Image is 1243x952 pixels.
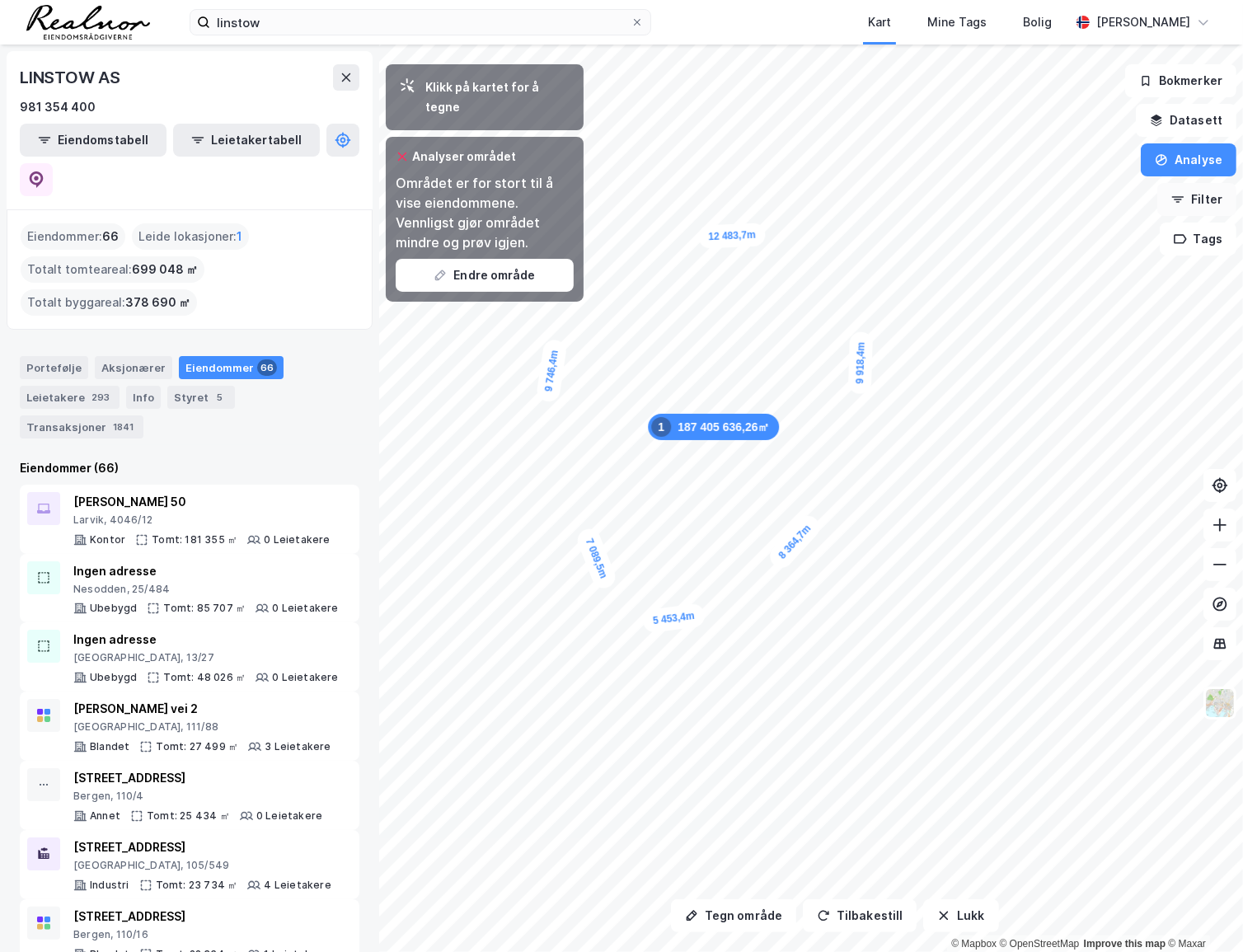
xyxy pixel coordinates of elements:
div: Industri [90,879,129,892]
div: Kontor [90,533,125,546]
button: Analyse [1141,143,1236,176]
div: Klikk på kartet for å tegne [425,77,570,117]
span: 699 048 ㎡ [132,260,198,279]
iframe: Chat Widget [1161,873,1243,952]
button: Tags [1160,223,1236,256]
div: Mine Tags [927,12,987,32]
div: Eiendommer (66) [20,458,359,478]
div: Map marker [642,603,706,633]
div: Tomt: 48 026 ㎡ [163,671,246,684]
button: Tegn område [671,899,796,932]
div: Ubebygd [90,671,137,684]
button: Tilbakestill [803,899,917,932]
div: Bergen, 110/4 [73,790,322,803]
div: 0 Leietakere [256,809,322,823]
div: [GEOGRAPHIC_DATA], 105/549 [73,859,331,872]
button: Filter [1157,183,1236,216]
div: Bergen, 110/16 [73,928,321,941]
div: [STREET_ADDRESS] [73,768,322,788]
div: Map marker [536,339,568,403]
button: Lukk [923,899,998,932]
button: Leietakertabell [173,124,320,157]
span: 66 [102,227,119,246]
div: Tomt: 25 434 ㎡ [147,809,230,823]
div: Bolig [1023,12,1052,32]
div: Ingen adresse [73,561,339,581]
div: Styret [167,386,235,409]
span: 1 [237,227,242,246]
button: Eiendomstabell [20,124,167,157]
div: Portefølje [20,356,88,379]
div: Aksjonærer [95,356,172,379]
div: Tomt: 181 355 ㎡ [152,533,237,546]
div: 66 [257,359,277,376]
img: realnor-logo.934646d98de889bb5806.png [26,5,150,40]
div: Kontrollprogram for chat [1161,873,1243,952]
div: Larvik, 4046/12 [73,514,331,527]
div: Eiendommer [179,356,284,379]
span: 378 690 ㎡ [125,293,190,312]
div: Tomt: 27 499 ㎡ [156,740,238,753]
div: 0 Leietakere [272,671,338,684]
div: Map marker [848,332,873,395]
div: Leietakere [20,386,120,409]
input: Søk på adresse, matrikkel, gårdeiere, leietakere eller personer [210,10,631,35]
a: Improve this map [1084,938,1166,950]
div: Leide lokasjoner : [132,223,249,250]
div: Området er for stort til å vise eiendommene. Vennligst gjør området mindre og prøv igjen. [396,173,574,252]
div: [PERSON_NAME] 50 [73,492,331,512]
a: OpenStreetMap [1000,938,1080,950]
div: [STREET_ADDRESS] [73,907,321,926]
div: [PERSON_NAME] [1096,12,1190,32]
div: 1841 [110,419,137,435]
div: [STREET_ADDRESS] [73,837,331,857]
div: Totalt tomteareal : [21,256,204,283]
div: Map marker [698,223,767,249]
div: 3 Leietakere [265,740,331,753]
a: Mapbox [951,938,997,950]
div: [GEOGRAPHIC_DATA], 13/27 [73,651,339,664]
div: Kart [868,12,891,32]
div: 0 Leietakere [272,602,338,615]
div: 1 [651,417,671,437]
div: Eiendommer : [21,223,125,250]
div: 5 [212,389,228,406]
div: Tomt: 23 734 ㎡ [156,879,238,892]
div: 981 354 400 [20,97,96,117]
div: [PERSON_NAME] vei 2 [73,699,331,719]
div: Map marker [648,414,779,440]
div: Ubebygd [90,602,137,615]
div: Map marker [575,526,619,592]
button: Endre område [396,259,574,292]
div: LINSTOW AS [20,64,124,91]
div: Info [126,386,161,409]
div: Map marker [766,511,824,572]
img: Z [1204,687,1236,719]
div: 0 Leietakere [264,533,330,546]
div: Nesodden, 25/484 [73,583,339,596]
div: Transaksjoner [20,415,143,438]
div: Blandet [90,740,129,753]
div: Ingen adresse [73,630,339,650]
div: Analyser området [412,147,516,166]
button: Bokmerker [1125,64,1236,97]
button: Datasett [1136,104,1236,137]
div: Totalt byggareal : [21,289,197,316]
div: [GEOGRAPHIC_DATA], 111/88 [73,720,331,734]
div: Annet [90,809,120,823]
div: 4 Leietakere [264,879,331,892]
div: 293 [88,389,113,406]
div: Tomt: 85 707 ㎡ [163,602,246,615]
